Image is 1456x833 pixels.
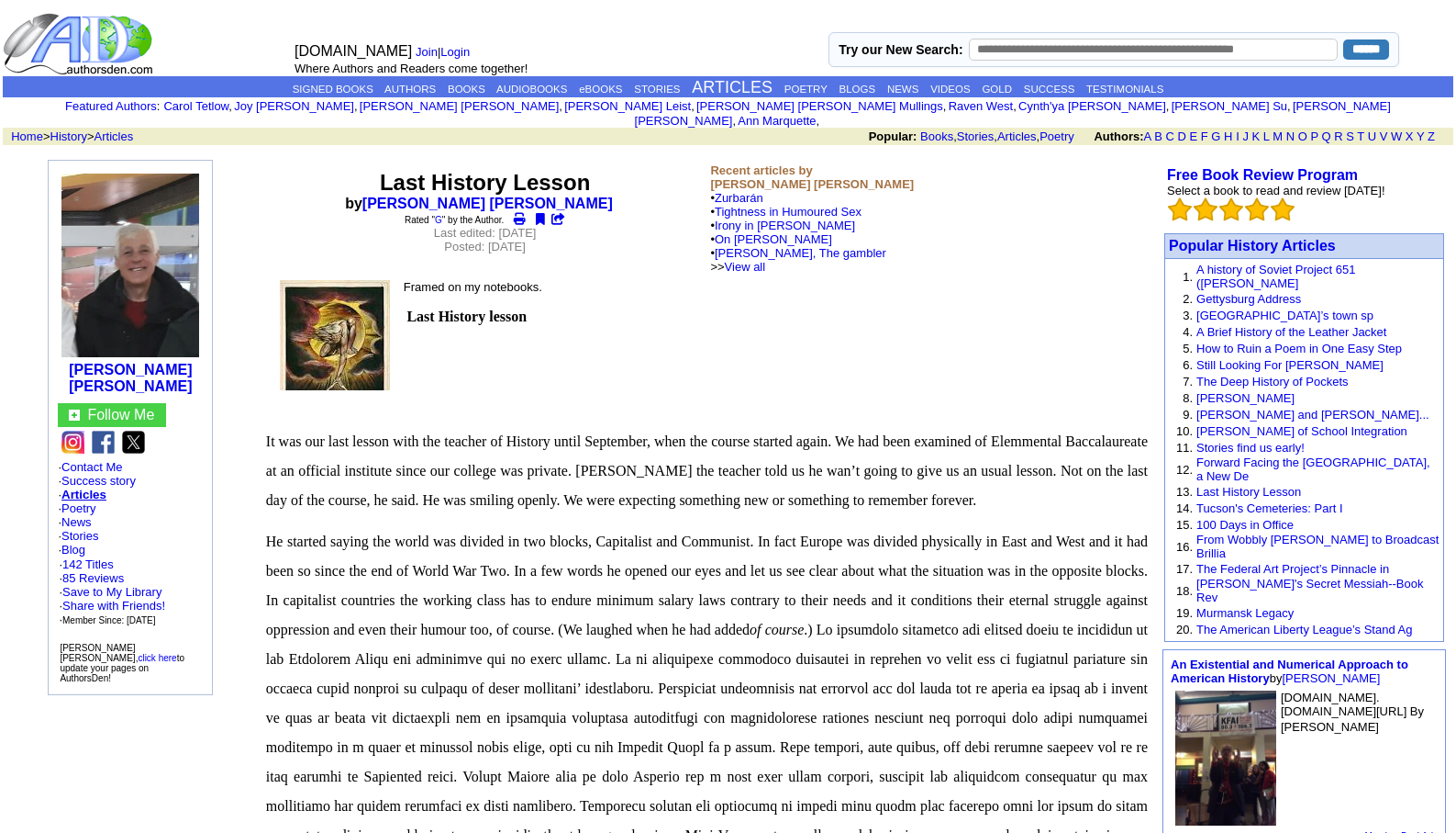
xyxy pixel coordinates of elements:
font: i [695,102,696,112]
a: [PERSON_NAME] [1282,671,1380,685]
a: 142 Titles [62,557,114,571]
a: Books [920,129,953,143]
a: Home [11,129,43,143]
a: STORIES [634,84,680,95]
a: AUDIOBOOKS [496,84,567,95]
a: Poetry [61,501,96,515]
a: Popular History Articles [1169,238,1336,253]
a: O [1298,129,1307,143]
font: [DOMAIN_NAME] [295,43,412,59]
a: [PERSON_NAME] Su [1172,99,1287,113]
font: i [1169,102,1171,112]
a: Irony in [PERSON_NAME] [715,219,855,232]
img: fb.png [92,431,115,454]
font: : [65,99,160,113]
font: 16. [1176,540,1193,554]
img: logo_ad.gif [3,12,157,76]
a: Gettysburg Address [1196,292,1301,306]
a: NEWS [887,84,919,95]
a: Last History Lesson [1196,485,1301,499]
font: 18. [1176,584,1193,598]
a: ARTICLES [692,78,772,96]
a: Articles [997,129,1037,143]
img: 74344.jpg [61,174,199,357]
a: Carol Tetlow [163,99,228,113]
font: Follow Me [87,407,154,422]
a: SIGNED BOOKS [293,84,373,95]
a: Tightness in Humoured Sex [715,205,861,219]
a: W [1391,129,1402,143]
a: An Existential and Numerical Approach to American History [1171,658,1408,685]
a: G [1211,129,1220,143]
font: • [710,191,885,274]
a: Login [440,45,470,59]
a: D [1177,129,1185,143]
a: G [435,215,442,225]
b: by [345,196,625,211]
font: 20. [1176,623,1193,636]
font: [DOMAIN_NAME]. [DOMAIN_NAME][URL] By [PERSON_NAME] [1281,691,1424,734]
a: F [1201,129,1208,143]
font: i [946,102,948,112]
a: Contact Me [61,460,122,474]
font: 4. [1183,325,1193,339]
a: [PERSON_NAME] [PERSON_NAME] [635,99,1391,128]
a: History [50,129,87,143]
font: 2. [1183,292,1193,306]
a: C [1165,129,1173,143]
font: Member Since: [DATE] [62,615,156,625]
a: Joy [PERSON_NAME] [234,99,354,113]
a: T [1357,129,1364,143]
a: Join [416,45,438,59]
a: Poetry [1039,129,1074,143]
a: BOOKS [448,84,485,95]
font: 1. [1183,270,1193,284]
font: | [416,45,476,59]
a: click here [138,653,176,663]
a: Featured Authors [65,99,157,113]
a: A Brief History of the Leather Jacket [1196,325,1386,339]
a: Cynth'ya [PERSON_NAME] [1018,99,1166,113]
a: B [1154,129,1162,143]
b: Recent articles by [PERSON_NAME] [PERSON_NAME] [710,163,914,191]
a: Raven West [949,99,1014,113]
a: SUCCESS [1024,84,1075,95]
font: 14. [1176,501,1193,515]
font: 17. [1176,562,1193,576]
img: bigemptystars.png [1245,197,1269,221]
span: Last History lesson [406,309,527,324]
a: TESTIMONIALS [1086,84,1163,95]
a: Save to My Library [62,585,161,599]
a: V [1380,129,1388,143]
a: S [1346,129,1354,143]
a: Z [1428,129,1435,143]
font: Where Authors and Readers come together! [295,62,528,75]
img: bigemptystars.png [1219,197,1243,221]
span: It was our last lesson with the teacher of History until September, when the course started again... [266,433,1148,508]
a: [PERSON_NAME] and [PERSON_NAME]... [1196,408,1429,422]
font: • [710,232,885,274]
b: Authors: [1094,129,1143,143]
img: gc.jpg [69,410,80,421]
a: Stories [957,129,994,143]
img: bigemptystars.png [1168,197,1192,221]
a: [GEOGRAPHIC_DATA]’s town sp [1196,309,1373,322]
a: [PERSON_NAME], The gambler [715,246,886,260]
font: i [736,117,738,127]
font: 9. [1183,408,1193,422]
font: , , , [869,129,1451,143]
a: [PERSON_NAME] [PERSON_NAME] [362,196,613,211]
a: The American Liberty League’s Stand Ag [1196,623,1412,636]
img: bigemptystars.png [1194,197,1217,221]
a: News [61,515,92,529]
a: [PERSON_NAME]'s Secret Messiah--Book Rev [1196,577,1423,604]
a: Tucson's Cemeteries: Part I [1196,501,1343,515]
a: Murmansk Legacy [1196,606,1294,620]
font: 3. [1183,309,1193,322]
a: How to Ruin a Poem in One Easy Step [1196,342,1402,355]
b: Free Book Review Program [1167,167,1358,183]
font: i [562,102,564,112]
a: L [1263,129,1270,143]
img: 81887.jpg [280,280,390,390]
